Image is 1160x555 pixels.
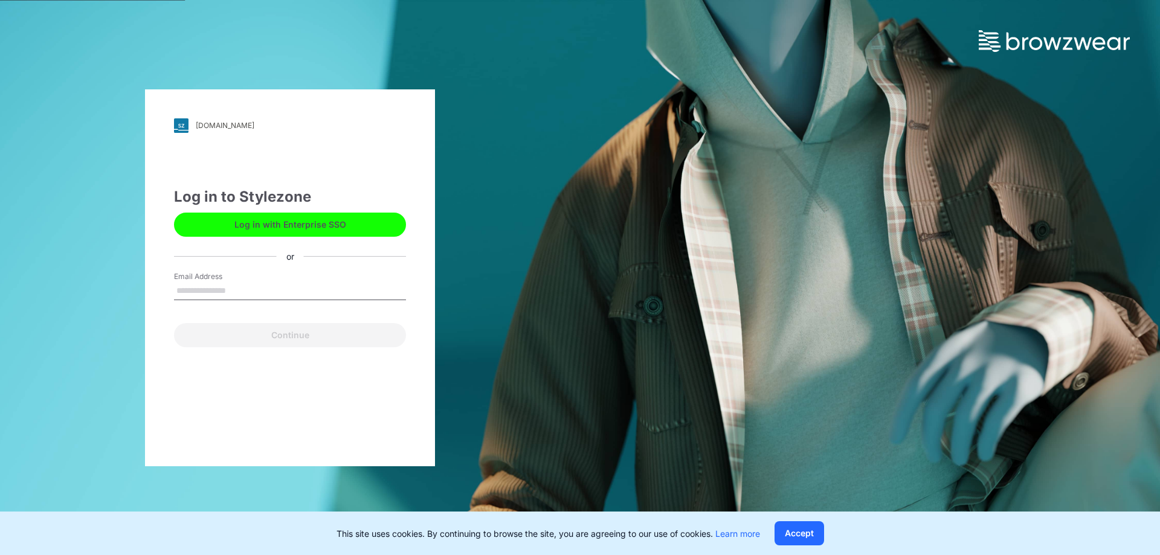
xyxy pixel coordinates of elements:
[277,250,304,263] div: or
[775,521,824,545] button: Accept
[196,121,254,130] div: [DOMAIN_NAME]
[174,186,406,208] div: Log in to Stylezone
[174,271,259,282] label: Email Address
[174,213,406,237] button: Log in with Enterprise SSO
[979,30,1130,52] img: browzwear-logo.73288ffb.svg
[715,528,760,539] a: Learn more
[337,527,760,540] p: This site uses cookies. By continuing to browse the site, you are agreeing to our use of cookies.
[174,118,406,133] a: [DOMAIN_NAME]
[174,118,188,133] img: svg+xml;base64,PHN2ZyB3aWR0aD0iMjgiIGhlaWdodD0iMjgiIHZpZXdCb3g9IjAgMCAyOCAyOCIgZmlsbD0ibm9uZSIgeG...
